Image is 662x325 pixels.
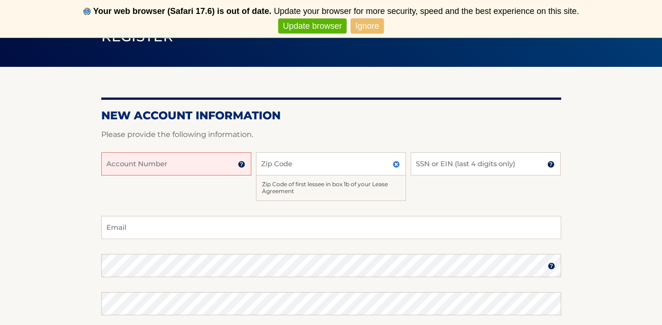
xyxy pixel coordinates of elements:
input: Email [101,216,561,239]
img: tooltip.svg [238,161,245,168]
input: Account Number [101,152,251,175]
a: Ignore [351,19,384,34]
a: Update browser [278,19,347,34]
p: Please provide the following information. [101,128,561,141]
span: Update your browser for more security, speed and the best experience on this site. [274,6,579,16]
input: Zip Code [256,152,406,175]
img: tooltip.svg [548,262,555,270]
b: Your web browser (Safari 17.6) is out of date. [93,6,272,16]
div: Zip Code of first lessee in box 1b of your Lease Agreement [256,175,406,201]
img: close.svg [393,161,400,168]
h2: New Account Information [101,109,561,123]
input: SSN or EIN (last 4 digits only) [411,152,561,175]
img: tooltip.svg [547,161,555,168]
